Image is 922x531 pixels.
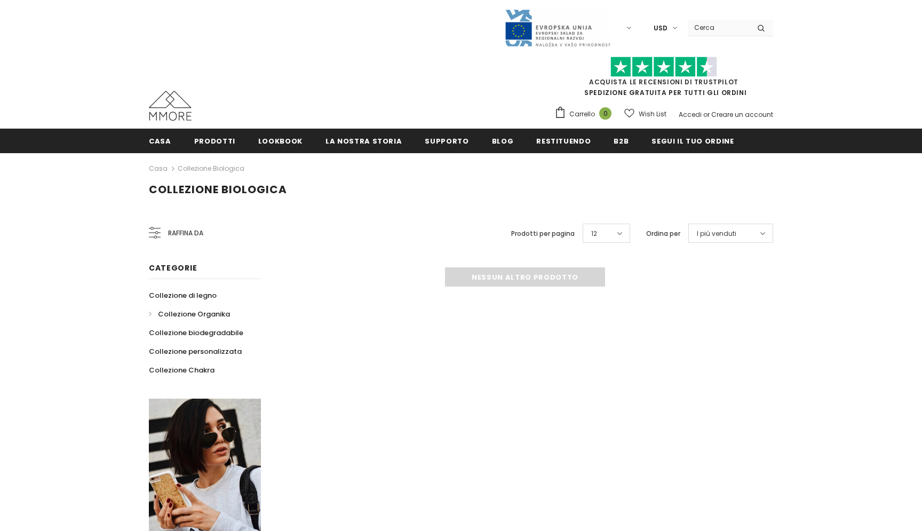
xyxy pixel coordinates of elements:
a: Blog [492,129,514,153]
span: USD [654,23,667,34]
a: Collezione biodegradabile [149,323,243,342]
span: I più venduti [697,228,736,239]
a: Carrello 0 [554,106,617,122]
span: B2B [614,136,629,146]
span: or [703,110,710,119]
img: Javni Razpis [504,9,611,47]
span: Collezione Organika [158,309,230,319]
span: Raffina da [168,227,203,239]
span: Collezione biodegradabile [149,328,243,338]
a: La nostra storia [325,129,402,153]
a: Casa [149,129,171,153]
span: Lookbook [258,136,303,146]
a: Collezione personalizzata [149,342,242,361]
span: Categorie [149,263,197,273]
a: Collezione Chakra [149,361,214,379]
span: Carrello [569,109,595,120]
a: Acquista le recensioni di TrustPilot [589,77,738,86]
a: Creare un account [711,110,773,119]
a: supporto [425,129,468,153]
a: Segui il tuo ordine [651,129,734,153]
span: Casa [149,136,171,146]
span: Prodotti [194,136,235,146]
a: Accedi [679,110,702,119]
span: supporto [425,136,468,146]
label: Ordina per [646,228,680,239]
input: Search Site [688,20,749,35]
a: Lookbook [258,129,303,153]
a: Wish List [624,105,666,123]
span: Collezione di legno [149,290,217,300]
span: Wish List [639,109,666,120]
span: 12 [591,228,597,239]
a: B2B [614,129,629,153]
a: Collezione biologica [178,164,244,173]
img: Fidati di Pilot Stars [610,57,717,77]
span: Collezione biologica [149,182,287,197]
span: Segui il tuo ordine [651,136,734,146]
a: Casa [149,162,168,175]
a: Collezione Organika [149,305,230,323]
span: Restituendo [536,136,591,146]
a: Restituendo [536,129,591,153]
span: SPEDIZIONE GRATUITA PER TUTTI GLI ORDINI [554,61,773,97]
span: Blog [492,136,514,146]
span: La nostra storia [325,136,402,146]
span: Collezione Chakra [149,365,214,375]
a: Javni Razpis [504,23,611,32]
label: Prodotti per pagina [511,228,575,239]
img: Casi MMORE [149,91,192,121]
a: Collezione di legno [149,286,217,305]
span: 0 [599,107,611,120]
span: Collezione personalizzata [149,346,242,356]
a: Prodotti [194,129,235,153]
